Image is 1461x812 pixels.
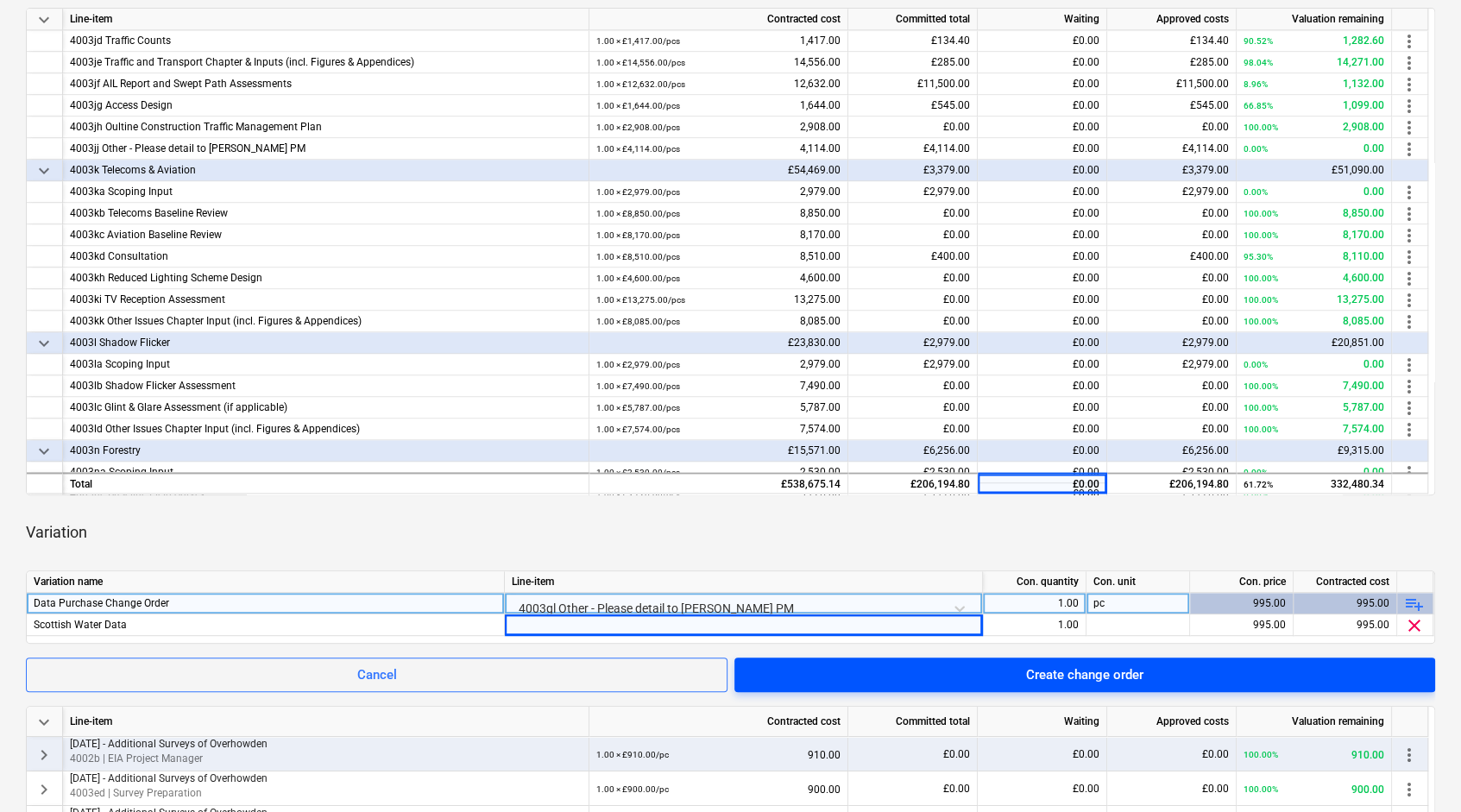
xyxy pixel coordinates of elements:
small: 1.00 × £5,787.00 / pcs [596,403,680,412]
div: 8,110.00 [1244,246,1384,268]
span: £0.00 [1073,207,1099,219]
span: £0.00 [1073,186,1099,198]
div: 4003kk Other Issues Chapter Input (incl. Figures & Appendices) [70,311,582,332]
div: 0.00 [1244,462,1384,483]
small: 61.72% [1244,480,1273,489]
span: £0.00 [1073,56,1099,68]
div: £2,979.00 [848,332,978,354]
span: £0.00 [1073,748,1099,760]
small: 1.00 × £910.00 / pc [596,750,669,759]
small: 100.00% [1244,381,1278,391]
div: 7,490.00 [1244,375,1384,397]
span: £0.00 [1073,142,1099,154]
span: keyboard_arrow_down [34,712,54,733]
small: 8.96% [1244,79,1268,89]
span: £0.00 [1202,748,1229,760]
div: 910.00 [596,737,841,772]
div: 1.00 [990,614,1079,636]
small: 1.00 × £8,085.00 / pcs [596,317,680,326]
span: £0.00 [943,783,970,795]
span: clear [1404,615,1425,636]
span: £0.00 [943,229,970,241]
span: £2,979.00 [923,186,970,198]
div: 995.00 [1197,593,1286,614]
p: 4002b | EIA Project Manager [70,752,582,766]
div: 4003je Traffic and Transport Chapter & Inputs (incl. Figures & Appendices) [70,52,582,73]
span: more_vert [1399,225,1420,246]
span: £0.00 [943,748,970,760]
div: 4003kb Telecoms Baseline Review [70,203,582,224]
small: 1.00 × £7,574.00 / pcs [596,425,680,434]
span: £0.00 [1202,207,1229,219]
span: keyboard_arrow_down [34,441,54,462]
span: more_vert [1399,312,1420,332]
span: £2,979.00 [1182,358,1229,370]
div: Total [63,472,589,494]
p: [DATE] - Additional Surveys of Overhowden [70,737,582,752]
div: 1,644.00 [596,95,841,116]
span: £400.00 [931,250,970,262]
div: 4003jg Access Design [70,95,582,116]
button: Create change order [734,658,1435,692]
div: Scottish Water Data [34,614,497,635]
div: £54,469.00 [589,160,848,181]
iframe: Chat Widget [1375,729,1461,812]
span: more_vert [1399,204,1420,224]
span: £0.00 [1202,315,1229,327]
div: Con. price [1190,571,1294,593]
div: 0.00 [1244,181,1384,203]
div: 8,170.00 [1244,224,1384,246]
div: 14,556.00 [596,52,841,73]
div: 4003kd Consultation [70,246,582,268]
span: £4,114.00 [923,142,970,154]
span: keyboard_arrow_down [34,9,54,30]
span: more_vert [1399,53,1420,73]
small: 1.00 × £12,632.00 / pcs [596,79,685,89]
div: 13,275.00 [596,289,841,311]
small: 100.00% [1244,403,1278,412]
div: 995.00 [1294,614,1397,636]
div: £3,379.00 [1107,160,1237,181]
div: 4003jj Other - Please detail to [PERSON_NAME] PM [70,138,582,160]
span: £0.00 [1202,293,1229,305]
div: 8,510.00 [596,246,841,268]
small: 95.30% [1244,252,1273,261]
span: £0.00 [1073,358,1099,370]
div: 12,632.00 [596,73,841,95]
small: 100.00% [1244,425,1278,434]
div: 2,908.00 [1244,116,1384,138]
span: more_vert [1399,376,1420,397]
small: 0.00% [1244,144,1268,154]
div: 2,908.00 [596,116,841,138]
span: more_vert [1399,290,1420,311]
small: 100.00% [1244,123,1278,132]
div: 4003lc Glint & Glare Assessment (if applicable) [70,397,582,419]
span: £0.00 [1073,380,1099,392]
div: 1,132.00 [1244,73,1384,95]
small: 1.00 × £1,417.00 / pcs [596,36,680,46]
div: 4003jh Oultine Construction Traffic Management Plan [70,116,582,138]
small: 66.85% [1244,101,1273,110]
small: 1.00 × £2,979.00 / pcs [596,187,680,197]
div: 4,114.00 [596,138,841,160]
div: £0.00 [978,440,1107,462]
small: 100.00% [1244,317,1278,326]
span: £0.00 [1073,272,1099,284]
div: 8,850.00 [596,203,841,224]
small: 100.00% [1244,209,1278,218]
span: £11,500.00 [1176,78,1229,90]
small: 1.00 × £4,114.00 / pcs [596,144,680,154]
div: Data Purchase Change Order [34,593,497,614]
small: 1.00 × £8,850.00 / pcs [596,209,680,218]
div: 0.00 [1244,138,1384,160]
div: 1.00 [990,593,1079,614]
span: more_vert [1399,463,1420,483]
div: 4003k Telecoms & Aviation [70,160,582,181]
div: 4003ld Other Issues Chapter Input (incl. Figures & Appendices) [70,419,582,440]
span: £0.00 [1073,229,1099,241]
div: £206,194.80 [1107,472,1237,494]
div: Contracted cost [589,9,848,30]
div: 4003lb Shadow Flicker Assessment [70,375,582,397]
div: 4003ki TV Reception Assessment [70,289,582,311]
span: keyboard_arrow_right [34,779,54,800]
